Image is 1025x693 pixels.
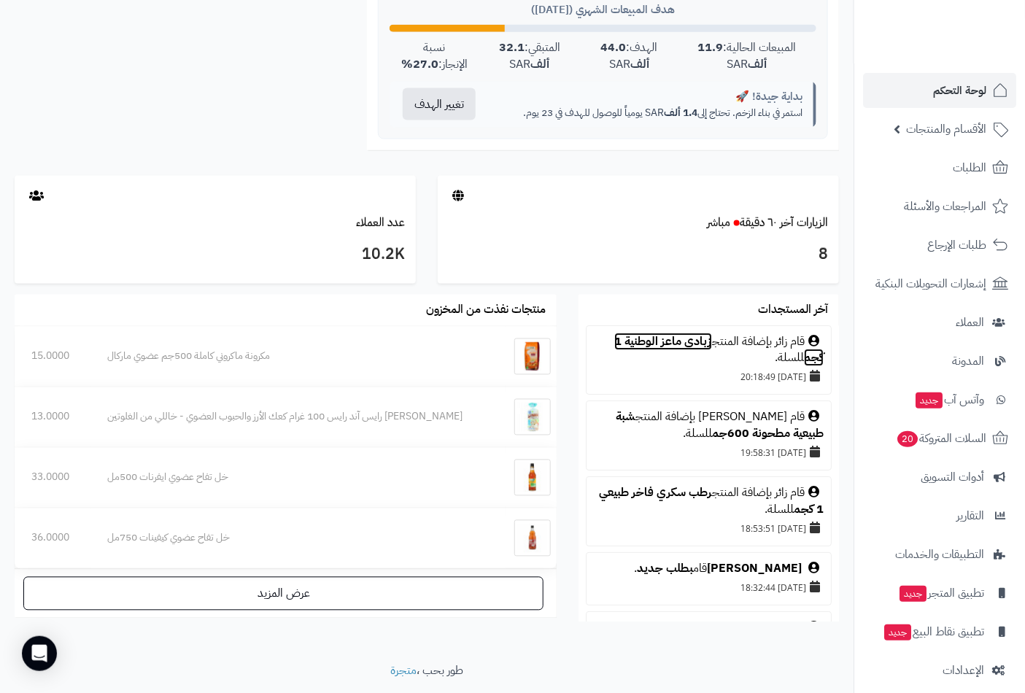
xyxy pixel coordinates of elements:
div: نسبة الإنجاز: [390,39,479,73]
strong: 1.4 ألف [664,105,697,120]
a: إشعارات التحويلات البنكية [863,266,1016,301]
span: التقارير [956,506,984,526]
strong: 44.0 ألف [601,39,650,73]
a: الطلبات [863,150,1016,185]
span: المدونة [952,351,984,371]
div: قام [PERSON_NAME] بإضافة المنتج للسلة. [594,620,824,654]
span: جديد [916,392,943,409]
p: استمر في بناء الزخم. تحتاج إلى SAR يومياً للوصول للهدف في 23 يوم. [500,106,802,120]
div: قام زائر بإضافة المنتج للسلة. [594,334,824,368]
a: رطب سكري فاخر طبيعي 1 كجم [599,484,824,519]
div: مكرونة ماكروني كاملة 500جم عضوي ماركال [108,349,489,364]
span: الإعدادات [943,660,984,681]
a: الزيارات آخر ٦٠ دقيقةمباشر [707,214,828,231]
button: تغيير الهدف [403,88,476,120]
a: المراجعات والأسئلة [863,189,1016,224]
div: قام زائر بإضافة المنتج للسلة. [594,485,824,519]
a: تطبيق نقاط البيعجديد [863,614,1016,649]
div: 36.0000 [31,531,74,546]
div: [PERSON_NAME] رايس آند رايس 100 غرام كعك الأرز والحبوب العضوي - خاللي من الغلوتين [108,410,489,425]
img: logo-2.png [926,33,1011,63]
h3: 8 [449,242,828,267]
strong: 32.1 ألف [499,39,550,73]
div: خل تفاح عضوي كيفينات 750مل [108,531,489,546]
div: قام . [594,561,824,578]
span: المراجعات والأسئلة [904,196,986,217]
small: مباشر [707,214,730,231]
span: الأقسام والمنتجات [906,119,986,139]
span: وآتس آب [914,390,984,410]
div: 33.0000 [31,471,74,485]
img: بروبايوس رايس آند رايس 100 غرام كعك الأرز والحبوب العضوي - خاللي من الغلوتين [514,399,551,435]
span: طلبات الإرجاع [927,235,986,255]
strong: 11.9 ألف [698,39,767,73]
div: 15.0000 [31,349,74,364]
div: [DATE] 20:18:49 [594,367,824,387]
img: خل تفاح عضوي كيفينات 750مل [514,520,551,557]
a: شبة طبيعية مطحونة 600جم [616,409,824,443]
div: قام [PERSON_NAME] بإضافة المنتج للسلة. [594,409,824,443]
span: إشعارات التحويلات البنكية [875,274,986,294]
div: هدف المبيعات الشهري ([DATE]) [390,2,816,18]
a: عرض المزيد [23,577,544,611]
div: بداية جيدة! 🚀 [500,89,802,104]
a: التقارير [863,498,1016,533]
a: العملاء [863,305,1016,340]
a: [PERSON_NAME] [707,560,802,578]
div: [DATE] 18:32:44 [594,578,824,598]
div: [DATE] 19:58:31 [594,443,824,463]
img: خل تفاح عضوي ايفرنات 500مل [514,460,551,496]
a: بطلب جديد [637,560,693,578]
a: حليب خلفات 1لتر [609,619,824,654]
span: الطلبات [953,158,986,178]
a: الإعدادات [863,653,1016,688]
h3: 10.2K [26,242,405,267]
div: Open Intercom Messenger [22,636,57,671]
a: المدونة [863,344,1016,379]
a: متجرة [390,662,417,680]
a: التطبيقات والخدمات [863,537,1016,572]
img: مكرونة ماكروني كاملة 500جم عضوي ماركال [514,338,551,375]
strong: 27.0% [401,55,438,73]
a: وآتس آبجديد [863,382,1016,417]
a: أدوات التسويق [863,460,1016,495]
h3: منتجات نفذت من المخزون [426,304,546,317]
span: أدوات التسويق [921,467,984,487]
span: العملاء [956,312,984,333]
div: [DATE] 18:53:51 [594,519,824,539]
a: تطبيق المتجرجديد [863,576,1016,611]
div: 13.0000 [31,410,74,425]
h3: آخر المستجدات [758,304,828,317]
span: تطبيق المتجر [898,583,984,603]
div: خل تفاح عضوي ايفرنات 500مل [108,471,489,485]
a: عدد العملاء [356,214,405,231]
div: الهدف: SAR [581,39,678,73]
div: المتبقي: SAR [479,39,581,73]
span: 20 [897,431,918,448]
span: تطبيق نقاط البيع [883,622,984,642]
a: السلات المتروكة20 [863,421,1016,456]
span: السلات المتروكة [896,428,986,449]
a: طلبات الإرجاع [863,228,1016,263]
span: التطبيقات والخدمات [895,544,984,565]
div: المبيعات الحالية: SAR [678,39,816,73]
span: جديد [884,624,911,640]
span: لوحة التحكم [933,80,986,101]
a: زبادي ماعز الوطنية 1 كجم [614,333,824,368]
span: جديد [900,586,927,602]
a: لوحة التحكم [863,73,1016,108]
